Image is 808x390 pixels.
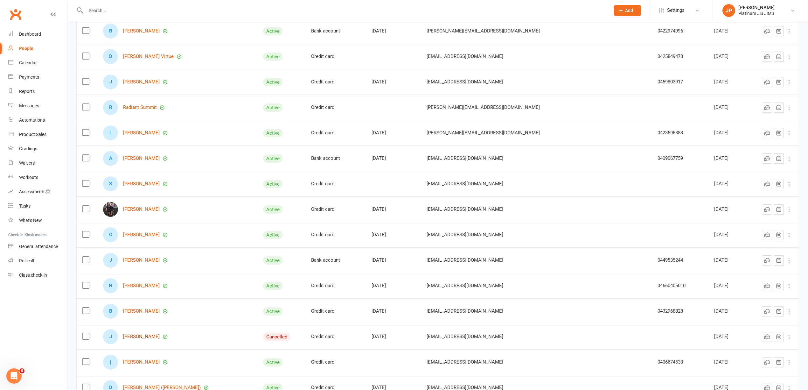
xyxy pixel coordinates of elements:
div: Active [263,27,283,35]
div: Active [263,78,283,86]
div: Product Sales [19,132,46,137]
div: Byron [103,304,118,319]
span: [PERSON_NAME][EMAIL_ADDRESS][DOMAIN_NAME] [427,127,540,139]
div: Active [263,154,283,163]
div: Credit card [311,79,360,85]
div: 0406674530 [658,359,703,365]
div: Credit card [311,283,360,288]
div: Active [263,231,283,239]
div: [DATE] [714,334,743,339]
div: Jake [103,74,118,89]
div: Lawrence [103,125,118,140]
div: 0423595883 [658,130,703,136]
span: [EMAIL_ADDRESS][DOMAIN_NAME] [427,152,503,164]
a: Assessments [8,185,67,199]
div: [DATE] [714,359,743,365]
div: 0459803917 [658,79,703,85]
div: Reports [19,89,35,94]
span: [PERSON_NAME][EMAIL_ADDRESS][DOMAIN_NAME] [427,101,540,113]
div: Credit card [311,232,360,238]
a: Product Sales [8,127,67,142]
a: Clubworx [8,6,24,22]
div: [DATE] [372,79,415,85]
div: 0449535244 [658,258,703,263]
div: Active [263,180,283,188]
iframe: Intercom live chat [6,368,22,384]
div: Platinum Jiu Jitsu [738,11,775,16]
span: [EMAIL_ADDRESS][DOMAIN_NAME] [427,356,503,368]
div: Active [263,282,283,290]
span: [EMAIL_ADDRESS][DOMAIN_NAME] [427,50,503,62]
div: 0409067759 [658,156,703,161]
span: [EMAIL_ADDRESS][DOMAIN_NAME] [427,254,503,266]
div: What's New [19,218,42,223]
a: [PERSON_NAME] [123,258,160,263]
a: Radiant Summit [123,105,157,110]
a: [PERSON_NAME] [123,79,160,85]
div: Payments [19,74,39,80]
div: 0422974996 [658,28,703,34]
div: [DATE] [714,207,743,212]
div: Bank account [311,28,360,34]
div: [DATE] [372,130,415,136]
a: [PERSON_NAME] [123,181,160,187]
div: Class check-in [19,273,47,278]
div: james [103,355,118,370]
span: [PERSON_NAME][EMAIL_ADDRESS][DOMAIN_NAME] [427,25,540,37]
span: [EMAIL_ADDRESS][DOMAIN_NAME] [427,305,503,317]
a: [PERSON_NAME] [123,28,160,34]
div: Bank account [311,258,360,263]
a: Dashboard [8,27,67,41]
div: [DATE] [714,232,743,238]
div: Calendar [19,60,37,65]
a: Gradings [8,142,67,156]
span: [EMAIL_ADDRESS][DOMAIN_NAME] [427,280,503,292]
a: Class kiosk mode [8,268,67,282]
div: Joshua [103,253,118,268]
div: [DATE] [714,105,743,110]
a: People [8,41,67,56]
div: [DATE] [714,283,743,288]
div: [DATE] [372,283,415,288]
a: [PERSON_NAME] [123,130,160,136]
div: [PERSON_NAME] [738,5,775,11]
div: Credit card [311,54,360,59]
a: [PERSON_NAME] [123,232,160,238]
div: Tasks [19,203,31,209]
div: Nathaniel [103,278,118,293]
div: Steven [103,176,118,191]
div: [DATE] [714,130,743,136]
a: [PERSON_NAME] Virtue [123,54,174,59]
a: What's New [8,213,67,228]
div: Bank account [311,156,360,161]
div: Active [263,205,283,214]
div: Waivers [19,160,35,166]
div: [DATE] [714,181,743,187]
a: Tasks [8,199,67,213]
a: [PERSON_NAME] [123,308,160,314]
div: Johnny [103,329,118,344]
div: [DATE] [372,308,415,314]
a: [PERSON_NAME] [123,207,160,212]
span: [EMAIL_ADDRESS][DOMAIN_NAME] [427,178,503,190]
div: [DATE] [372,258,415,263]
div: Active [263,53,283,61]
div: Automations [19,117,45,123]
a: Roll call [8,254,67,268]
a: Payments [8,70,67,84]
div: Donovan [103,49,118,64]
a: [PERSON_NAME] [123,334,160,339]
div: Messages [19,103,39,108]
div: [DATE] [714,156,743,161]
a: Reports [8,84,67,99]
div: Workouts [19,175,38,180]
div: Gradings [19,146,37,151]
div: Credit card [311,207,360,212]
div: Active [263,256,283,265]
div: Credit card [311,105,360,110]
div: Active [263,358,283,366]
span: [EMAIL_ADDRESS][DOMAIN_NAME] [427,76,503,88]
div: General attendance [19,244,58,249]
span: [EMAIL_ADDRESS][DOMAIN_NAME] [427,330,503,343]
div: [DATE] [714,308,743,314]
